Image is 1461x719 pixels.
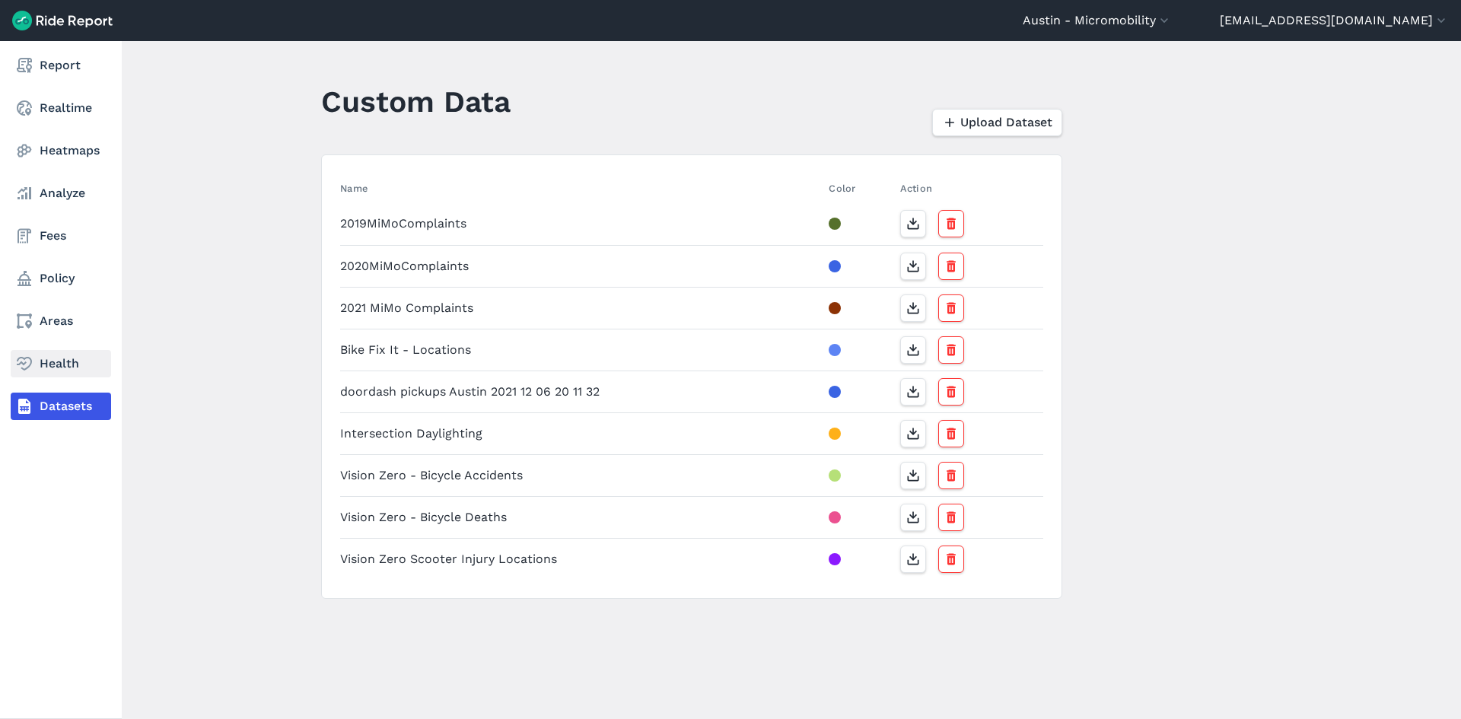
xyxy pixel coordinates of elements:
[340,454,823,496] td: Vision Zero - Bicycle Accidents
[11,137,111,164] a: Heatmaps
[11,222,111,250] a: Fees
[340,203,823,245] td: 2019MiMoComplaints
[340,173,823,203] th: Name
[340,329,823,371] td: Bike Fix It - Locations
[823,173,893,203] th: Color
[11,393,111,420] a: Datasets
[340,496,823,538] td: Vision Zero - Bicycle Deaths
[11,350,111,377] a: Health
[11,180,111,207] a: Analyze
[932,109,1062,136] button: Upload Dataset
[960,113,1052,132] span: Upload Dataset
[340,371,823,412] td: doordash pickups Austin 2021 12 06 20 11 32
[340,538,823,580] td: Vision Zero Scooter Injury Locations
[894,173,1043,203] th: Action
[11,52,111,79] a: Report
[11,94,111,122] a: Realtime
[340,412,823,454] td: Intersection Daylighting
[11,307,111,335] a: Areas
[321,81,511,122] h1: Custom Data
[340,287,823,329] td: 2021 MiMo Complaints
[11,265,111,292] a: Policy
[1023,11,1172,30] button: Austin - Micromobility
[12,11,113,30] img: Ride Report
[340,245,823,287] td: 2020MiMoComplaints
[1220,11,1449,30] button: [EMAIL_ADDRESS][DOMAIN_NAME]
